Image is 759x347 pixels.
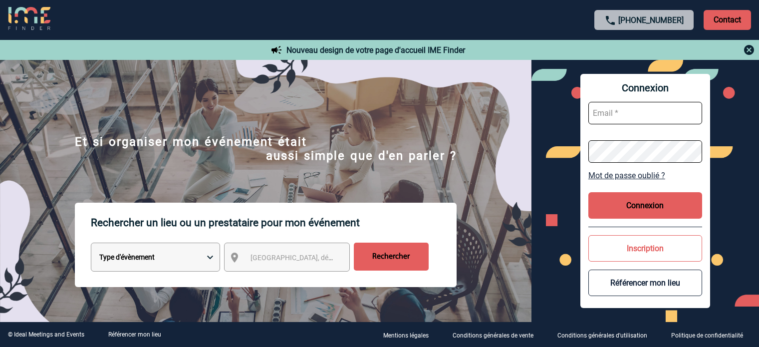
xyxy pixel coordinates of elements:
[445,330,549,340] a: Conditions générales de vente
[375,330,445,340] a: Mentions légales
[8,331,84,338] div: © Ideal Meetings and Events
[704,10,751,30] p: Contact
[671,332,743,339] p: Politique de confidentialité
[108,331,161,338] a: Référencer mon lieu
[588,171,702,180] a: Mot de passe oublié ?
[604,14,616,26] img: call-24-px.png
[251,254,389,262] span: [GEOGRAPHIC_DATA], département, région...
[588,192,702,219] button: Connexion
[618,15,684,25] a: [PHONE_NUMBER]
[557,332,647,339] p: Conditions générales d'utilisation
[663,330,759,340] a: Politique de confidentialité
[588,102,702,124] input: Email *
[588,270,702,296] button: Référencer mon lieu
[453,332,533,339] p: Conditions générales de vente
[588,82,702,94] span: Connexion
[91,203,457,243] p: Rechercher un lieu ou un prestataire pour mon événement
[588,235,702,262] button: Inscription
[354,243,429,271] input: Rechercher
[383,332,429,339] p: Mentions légales
[549,330,663,340] a: Conditions générales d'utilisation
